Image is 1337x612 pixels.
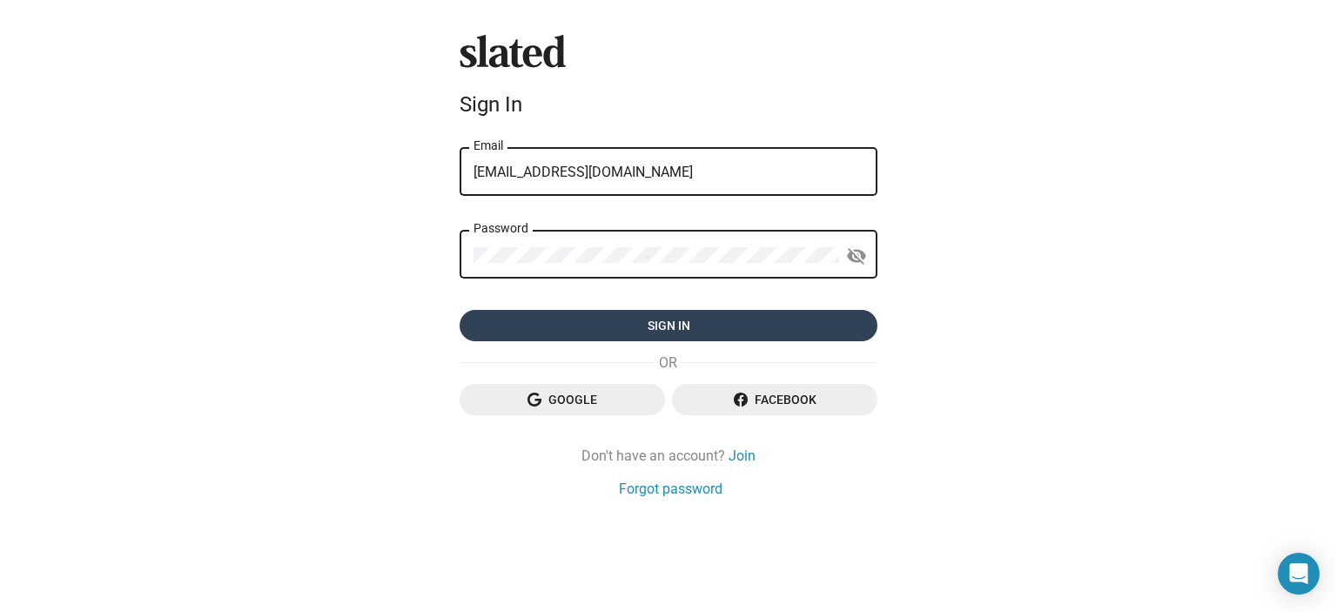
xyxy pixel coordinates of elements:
[846,243,867,270] mat-icon: visibility_off
[460,384,665,415] button: Google
[460,35,877,124] sl-branding: Sign In
[729,447,756,465] a: Join
[839,239,874,273] button: Show password
[474,310,863,341] span: Sign in
[686,384,863,415] span: Facebook
[460,92,877,117] div: Sign In
[619,480,722,498] a: Forgot password
[1278,553,1320,595] div: Open Intercom Messenger
[672,384,877,415] button: Facebook
[460,447,877,465] div: Don't have an account?
[460,310,877,341] button: Sign in
[474,384,651,415] span: Google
